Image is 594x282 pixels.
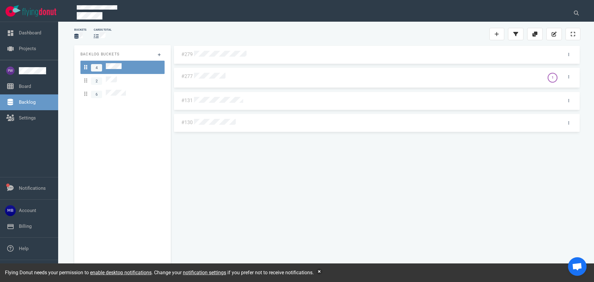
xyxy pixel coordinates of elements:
span: Flying Donut needs your permission to [5,270,152,275]
a: #130 [181,119,193,125]
div: Buckets [74,28,86,32]
img: Flying Donut text logo [22,8,56,16]
a: Account [19,208,36,213]
div: 1 [552,75,553,80]
a: Settings [19,115,36,121]
a: Billing [19,223,32,229]
a: 6 [80,87,165,101]
a: Notifications [19,185,46,191]
span: 6 [91,91,102,98]
a: Projects [19,46,36,51]
span: 2 [91,77,102,85]
a: #279 [181,51,193,57]
a: #277 [181,73,193,79]
a: Help [19,246,28,251]
p: Backlog Buckets [80,51,165,57]
a: #131 [181,98,193,103]
a: enable desktop notifications [90,270,152,275]
div: cards total [94,28,112,32]
a: Backlog [19,99,36,105]
span: . Change your if you prefer not to receive notifications. [152,270,314,275]
a: Board [19,84,31,89]
a: notification settings [183,270,226,275]
span: 4 [91,64,102,72]
div: Open de chat [568,257,587,276]
a: Dashboard [19,30,41,36]
a: 4 [80,61,165,74]
a: 2 [80,74,165,87]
